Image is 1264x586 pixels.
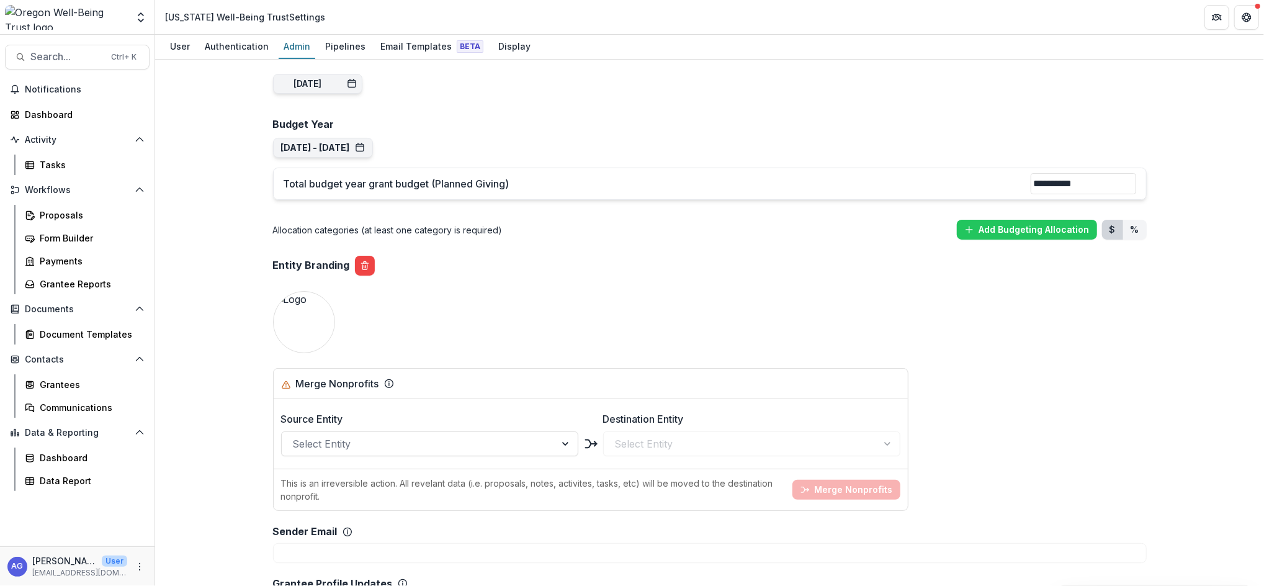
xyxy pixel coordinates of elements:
a: Document Templates [20,324,150,345]
div: Dashboard [40,451,140,464]
span: Search... [30,51,104,63]
div: Communications [40,401,140,414]
a: Email Templates Beta [375,35,488,59]
button: Get Help [1234,5,1259,30]
p: [EMAIL_ADDRESS][DOMAIN_NAME] [32,567,127,579]
button: Merge Nonprofits [792,480,900,500]
a: Admin [279,35,315,59]
span: Contacts [25,354,130,365]
input: Total budget year grant budget (Planned Giving) [1031,173,1136,194]
a: Communications [20,397,150,418]
a: Proposals [20,205,150,225]
a: Grantee Reports [20,274,150,294]
p: User [102,556,127,567]
a: Dashboard [5,104,150,125]
button: [DATE] - [DATE] [281,143,365,153]
a: Dashboard [20,448,150,468]
h2: Sender Email [273,526,338,538]
p: Allocation categories (at least one category is required) [273,223,503,237]
h2: Budget Year [273,119,1147,130]
div: Grantees [40,378,140,391]
a: Payments [20,251,150,271]
a: Grantees [20,374,150,395]
label: Destination Entity [603,412,893,426]
div: Merge Nonprofits [296,376,379,391]
div: [US_STATE] Well-Being Trust Settings [165,11,325,24]
a: Authentication [200,35,274,59]
div: Authentication [200,37,274,55]
span: Activity [25,135,130,145]
button: Open Workflows [5,180,150,200]
div: Tasks [40,158,140,171]
div: Payments [40,255,140,268]
p: Total budget year grant budget (Planned Giving) [284,176,1031,191]
a: Display [493,35,536,59]
span: Beta [457,40,483,53]
div: Asta Garmon [12,562,24,570]
a: User [165,35,195,59]
div: Email Templates [375,37,488,55]
label: Source Entity [281,412,571,426]
button: Search... [5,45,150,70]
a: Tasks [20,155,150,175]
button: Add Budgeting Allocation [957,220,1097,240]
img: Oregon Well-Being Trust logo [5,5,127,30]
div: Display [493,37,536,55]
button: Notifications [5,79,150,99]
button: Partners [1204,5,1229,30]
div: Pipelines [320,37,370,55]
div: Grantee Reports [40,277,140,291]
div: Ctrl + K [109,50,139,64]
h2: Entity Branding [273,259,350,271]
div: [DATE] [294,79,322,89]
button: delete-logo-file [355,256,375,276]
p: This is an irreversible action. All revelant data (i.e. proposals, notes, activites, tasks, etc) ... [281,477,787,503]
div: Data Report [40,474,140,487]
p: [PERSON_NAME] [32,554,97,567]
button: Open Contacts [5,349,150,369]
button: Open Activity [5,130,150,150]
div: Document Templates [40,328,140,341]
button: Open Data & Reporting [5,423,150,443]
button: Open entity switcher [132,5,150,30]
a: Pipelines [320,35,370,59]
div: Dashboard [25,108,140,121]
span: Notifications [25,84,145,95]
button: Percent [1123,220,1147,240]
nav: breadcrumb [160,8,330,26]
div: User [165,37,195,55]
div: Proposals [40,209,140,222]
a: Data Report [20,471,150,491]
div: Admin [279,37,315,55]
button: Open Documents [5,299,150,319]
span: Data & Reporting [25,428,130,438]
button: Dollars [1102,220,1123,240]
span: Documents [25,304,130,315]
button: More [132,559,147,574]
span: Workflows [25,185,130,196]
div: Form Builder [40,232,140,245]
a: Form Builder [20,228,150,248]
